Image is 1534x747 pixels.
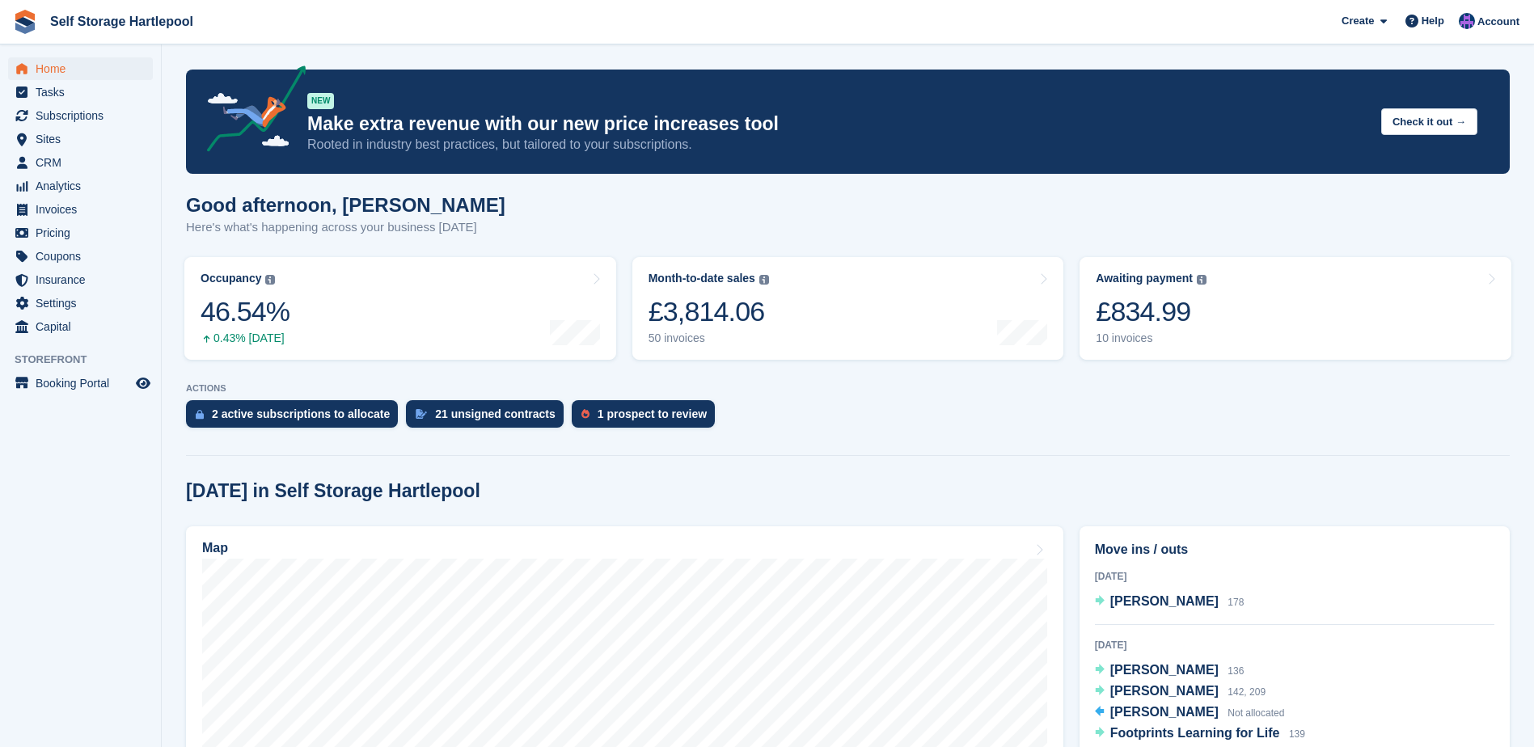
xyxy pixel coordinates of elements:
span: Footprints Learning for Life [1110,726,1280,740]
a: 1 prospect to review [572,400,723,436]
a: [PERSON_NAME] 178 [1095,592,1245,613]
span: 178 [1228,597,1244,608]
a: Preview store [133,373,153,393]
button: Check it out → [1381,108,1477,135]
div: £3,814.06 [649,295,769,328]
div: Month-to-date sales [649,272,755,285]
span: Help [1422,13,1444,29]
a: menu [8,292,153,314]
div: 10 invoices [1096,331,1206,345]
a: menu [8,268,153,291]
p: Here's what's happening across your business [DATE] [186,218,505,237]
span: Sites [36,128,133,150]
a: menu [8,57,153,80]
span: [PERSON_NAME] [1110,684,1219,698]
div: £834.99 [1096,295,1206,328]
span: Insurance [36,268,133,291]
span: Home [36,57,133,80]
a: menu [8,128,153,150]
a: [PERSON_NAME] 142, 209 [1095,682,1266,703]
a: menu [8,315,153,338]
h2: [DATE] in Self Storage Hartlepool [186,480,480,502]
div: 50 invoices [649,331,769,345]
p: Rooted in industry best practices, but tailored to your subscriptions. [307,136,1368,154]
a: Occupancy 46.54% 0.43% [DATE] [184,257,616,360]
span: Subscriptions [36,104,133,127]
h1: Good afternoon, [PERSON_NAME] [186,194,505,216]
span: Not allocated [1228,707,1284,719]
a: 2 active subscriptions to allocate [186,400,406,436]
span: [PERSON_NAME] [1110,705,1219,719]
div: Occupancy [201,272,261,285]
div: [DATE] [1095,569,1494,584]
a: menu [8,222,153,244]
span: Booking Portal [36,372,133,395]
a: Footprints Learning for Life 139 [1095,724,1305,745]
a: menu [8,104,153,127]
h2: Map [202,541,228,555]
div: [DATE] [1095,638,1494,652]
div: 0.43% [DATE] [201,331,289,345]
div: Awaiting payment [1096,272,1193,285]
div: NEW [307,93,334,109]
span: 136 [1228,665,1244,677]
img: Sean Wood [1459,13,1475,29]
a: Awaiting payment £834.99 10 invoices [1080,257,1511,360]
a: menu [8,81,153,103]
a: menu [8,175,153,197]
img: price-adjustments-announcement-icon-8257ccfd72463d97f412b2fc003d46551f7dbcb40ab6d574587a9cd5c0d94... [193,65,306,158]
img: contract_signature_icon-13c848040528278c33f63329250d36e43548de30e8caae1d1a13099fd9432cc5.svg [416,409,427,419]
a: menu [8,198,153,221]
div: 1 prospect to review [598,407,707,420]
img: stora-icon-8386f47178a22dfd0bd8f6a31ec36ba5ce8667c1dd55bd0f319d3a0aa187defe.svg [13,10,37,34]
span: [PERSON_NAME] [1110,663,1219,677]
a: [PERSON_NAME] 136 [1095,660,1245,682]
span: Account [1477,14,1519,30]
span: Capital [36,315,133,338]
span: Tasks [36,81,133,103]
a: 21 unsigned contracts [406,400,572,436]
p: Make extra revenue with our new price increases tool [307,112,1368,136]
span: [PERSON_NAME] [1110,594,1219,608]
a: menu [8,245,153,268]
span: 139 [1289,728,1305,740]
span: CRM [36,151,133,174]
span: Analytics [36,175,133,197]
div: 21 unsigned contracts [435,407,556,420]
div: 2 active subscriptions to allocate [212,407,390,420]
span: Storefront [15,352,161,368]
h2: Move ins / outs [1095,540,1494,559]
span: Create [1342,13,1374,29]
a: Self Storage Hartlepool [44,8,200,35]
img: prospect-51fa495bee0391a8d652442698ab0144808aea92771e9ea1ae160a38d050c398.svg [581,409,590,419]
span: Pricing [36,222,133,244]
img: icon-info-grey-7440780725fd019a000dd9b08b2336e03edf1995a4989e88bcd33f0948082b44.svg [1197,275,1206,285]
img: active_subscription_to_allocate_icon-d502201f5373d7db506a760aba3b589e785aa758c864c3986d89f69b8ff3... [196,409,204,420]
a: [PERSON_NAME] Not allocated [1095,703,1285,724]
div: 46.54% [201,295,289,328]
a: menu [8,151,153,174]
img: icon-info-grey-7440780725fd019a000dd9b08b2336e03edf1995a4989e88bcd33f0948082b44.svg [265,275,275,285]
span: 142, 209 [1228,686,1266,698]
img: icon-info-grey-7440780725fd019a000dd9b08b2336e03edf1995a4989e88bcd33f0948082b44.svg [759,275,769,285]
a: Month-to-date sales £3,814.06 50 invoices [632,257,1064,360]
span: Settings [36,292,133,314]
p: ACTIONS [186,383,1510,394]
span: Invoices [36,198,133,221]
a: menu [8,372,153,395]
span: Coupons [36,245,133,268]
